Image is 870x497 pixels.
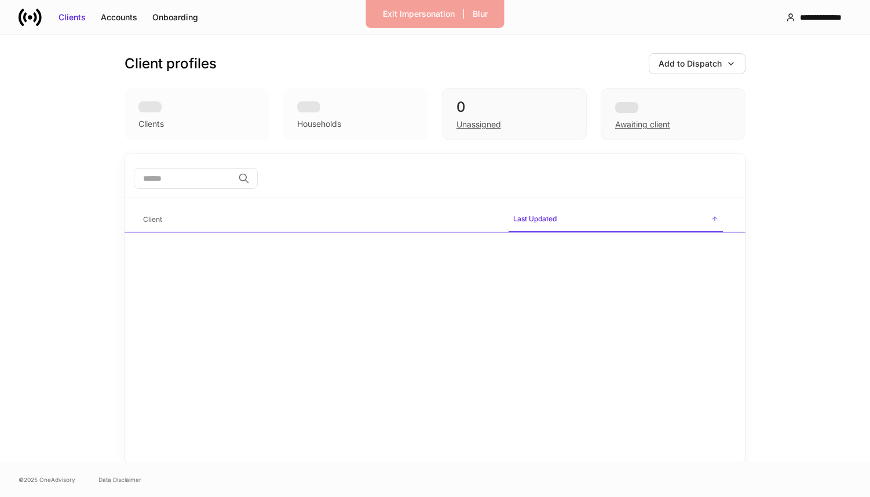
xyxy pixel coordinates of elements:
[145,8,206,27] button: Onboarding
[513,213,557,224] h6: Last Updated
[98,475,141,484] a: Data Disclaimer
[138,118,164,130] div: Clients
[143,214,162,225] h6: Client
[456,98,572,116] div: 0
[375,5,462,23] button: Exit Impersonation
[297,118,341,130] div: Households
[138,208,499,232] span: Client
[601,88,745,140] div: Awaiting client
[442,88,587,140] div: 0Unassigned
[125,54,217,73] h3: Client profiles
[465,5,495,23] button: Blur
[456,119,501,130] div: Unassigned
[473,8,488,20] div: Blur
[152,12,198,23] div: Onboarding
[51,8,93,27] button: Clients
[659,58,722,70] div: Add to Dispatch
[101,12,137,23] div: Accounts
[649,53,745,74] button: Add to Dispatch
[509,207,723,232] span: Last Updated
[615,119,670,130] div: Awaiting client
[19,475,75,484] span: © 2025 OneAdvisory
[383,8,455,20] div: Exit Impersonation
[93,8,145,27] button: Accounts
[59,12,86,23] div: Clients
